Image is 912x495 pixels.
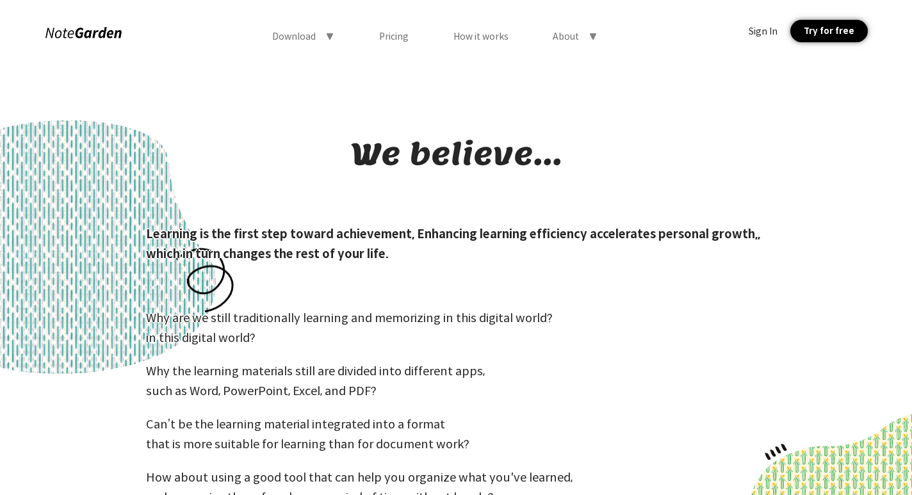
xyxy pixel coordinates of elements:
div: Can’t be the learning material integrated into a format [146,414,766,434]
div: Try for free [790,20,867,42]
div: Why are we still traditionally learning and memorizing in this digital world? [146,308,766,328]
div: such as Word, PowerPoint, Excel, and PDF? [146,381,766,401]
div: in this digital world? [146,328,766,348]
div: Pricing [379,31,409,42]
div: We believe... [67,129,845,179]
div: that is more suitable for learning than for document work? [146,434,766,454]
div: Why the learning materials still are divided into different apps, [146,361,766,381]
div: Learning is the first step toward achievement, Enhancing learning efficiency accelerates personal... [146,224,766,264]
div: Download [272,31,316,42]
div: How about using a good tool that can help you organize what you've learned, [146,467,766,487]
div: How it works [453,31,509,42]
div: Sign In [749,26,778,37]
div: About [553,31,579,42]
